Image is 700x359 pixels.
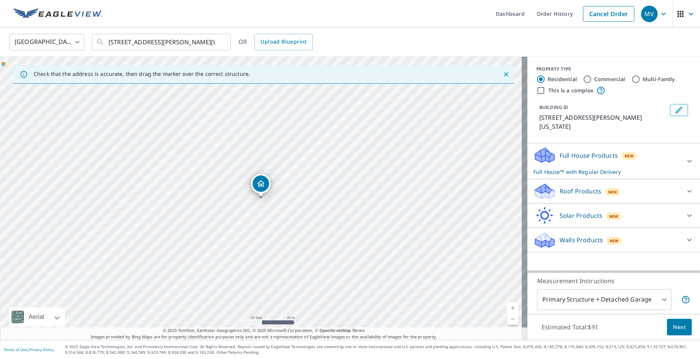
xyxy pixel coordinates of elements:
[667,319,692,336] button: Next
[608,189,617,195] span: New
[14,8,102,20] img: EV Logo
[548,75,577,83] label: Residential
[352,327,364,333] a: Terms
[625,153,634,159] span: New
[583,6,634,22] a: Cancel Order
[533,231,694,249] div: Walls ProductsNew
[501,69,511,79] button: Close
[641,6,658,22] div: MV
[560,187,601,196] p: Roof Products
[29,347,54,352] a: Privacy Policy
[507,314,518,325] a: Current Level 19, Zoom Out
[610,238,619,244] span: New
[4,347,27,352] a: Terms of Use
[537,289,671,310] div: Primary Structure + Detached Garage
[533,207,694,225] div: Solar ProductsNew
[681,295,690,304] span: Your report will include the primary structure and a detached garage if one exists.
[548,87,593,94] label: This is a complex
[34,71,250,77] p: Check that the address is accurate, then drag the marker over the correct structure.
[533,146,694,176] div: Full House ProductsNewFull House™ with Regular Delivery
[26,308,47,326] div: Aerial
[65,344,696,355] p: © 2025 Eagle View Technologies, Inc. and Pictometry International Corp. All Rights Reserved. Repo...
[319,327,351,333] a: OpenStreetMap
[670,104,688,116] button: Edit building 1
[4,347,54,352] p: |
[673,323,686,332] span: Next
[560,151,618,160] p: Full House Products
[594,75,625,83] label: Commercial
[560,235,603,244] p: Walls Products
[9,308,65,326] div: Aerial
[539,104,568,110] p: BUILDING ID
[251,174,271,197] div: Dropped pin, building 1, Residential property, 8939 N Lewis Ave Kansas City, MO 64157
[238,34,313,50] div: OR
[9,32,84,53] div: [GEOGRAPHIC_DATA]
[643,75,675,83] label: Multi-Family
[537,276,690,285] p: Measurement Instructions
[539,113,667,131] p: [STREET_ADDRESS][PERSON_NAME][US_STATE]
[609,213,619,219] span: New
[254,34,312,50] a: Upload Blueprint
[533,182,694,200] div: Roof ProductsNew
[108,32,215,53] input: Search by address or latitude-longitude
[536,66,691,72] div: PROPERTY TYPE
[507,302,518,314] a: Current Level 19, Zoom In
[163,327,364,334] span: © 2025 TomTom, Earthstar Geographics SIO, © 2025 Microsoft Corporation, ©
[560,211,602,220] p: Solar Products
[260,37,306,47] span: Upload Blueprint
[533,168,680,176] p: Full House™ with Regular Delivery
[536,319,604,335] p: Estimated Total: $91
